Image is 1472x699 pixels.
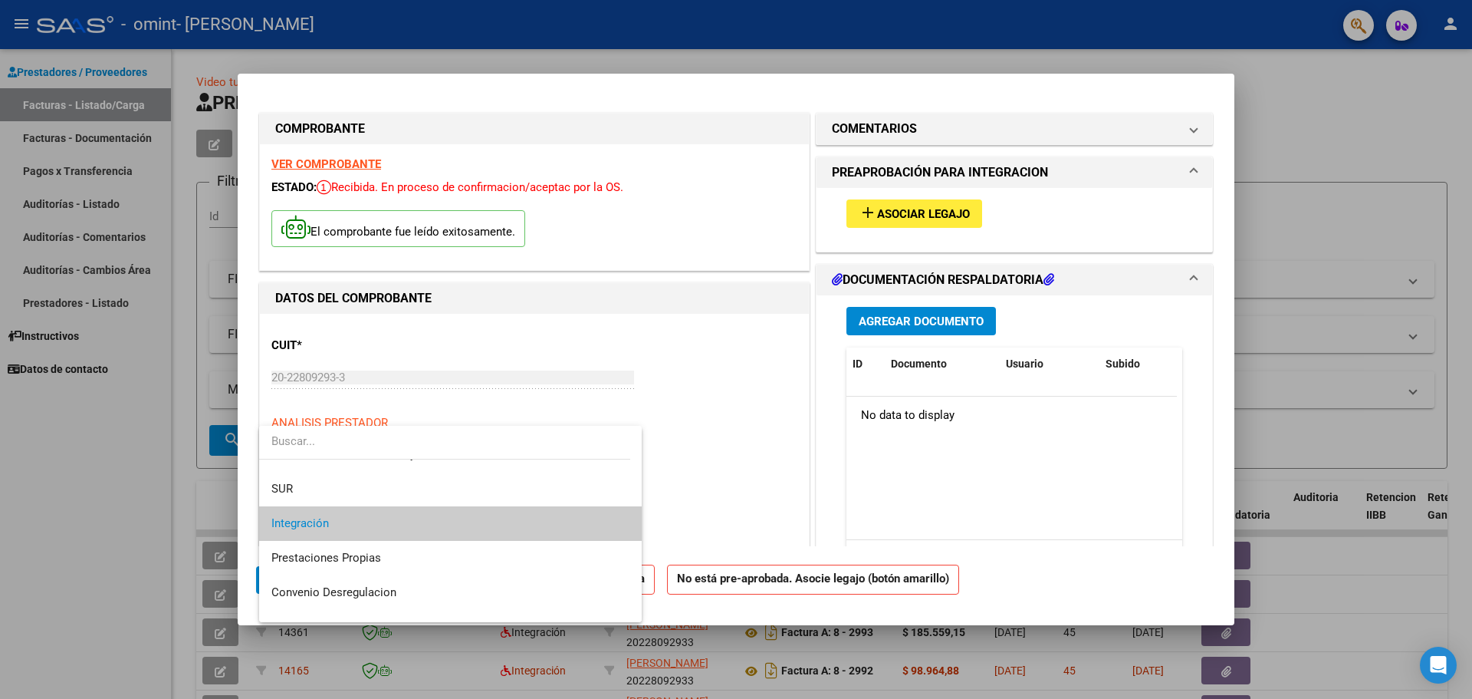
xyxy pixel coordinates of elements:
span: Integración [271,516,329,530]
div: Open Intercom Messenger [1420,647,1457,684]
span: Prestaciones Propias [271,551,381,565]
span: SUR [271,482,293,496]
span: Convenio Desregulacion [271,585,396,599]
span: Capita [271,620,304,634]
